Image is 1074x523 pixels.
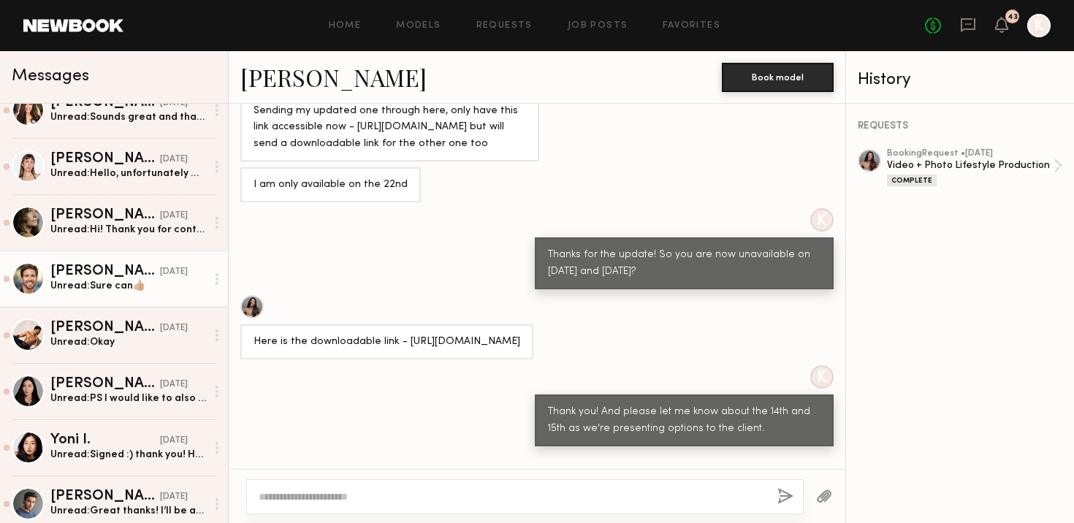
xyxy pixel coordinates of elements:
[160,490,188,504] div: [DATE]
[240,61,427,93] a: [PERSON_NAME]
[329,21,362,31] a: Home
[663,21,720,31] a: Favorites
[160,378,188,392] div: [DATE]
[160,321,188,335] div: [DATE]
[548,247,820,280] div: Thanks for the update! So you are now unavailable on [DATE] and [DATE]?
[50,110,206,124] div: Unread: Sounds great and that works for me
[858,72,1062,88] div: History
[887,159,1054,172] div: Video + Photo Lifestyle Production
[50,433,160,448] div: Yoni I.
[50,223,206,237] div: Unread: Hi! Thank you for contacting me. I do fit in those measurements. I’m not a [GEOGRAPHIC_DA...
[50,279,206,293] div: Unread: Sure can👍🏼
[160,434,188,448] div: [DATE]
[50,377,160,392] div: [PERSON_NAME]
[722,70,834,83] a: Book model
[1027,14,1051,37] a: K
[476,21,533,31] a: Requests
[50,208,160,223] div: [PERSON_NAME]
[50,152,160,167] div: [PERSON_NAME]
[396,21,441,31] a: Models
[254,103,526,153] div: Sending my updated one through here, only have this link accessible now - [URL][DOMAIN_NAME] but ...
[50,392,206,405] div: Unread: PS I would like to also confirm I’m good wearing a small top
[254,334,520,351] div: Here is the downloadable link - [URL][DOMAIN_NAME]
[50,335,206,349] div: Unread: Okay
[160,209,188,223] div: [DATE]
[548,404,820,438] div: Thank you! And please let me know about the 14th and 15th as we're presenting options to the client.
[160,96,188,110] div: [DATE]
[50,167,206,180] div: Unread: Hello, unfortunately my waist is 25”. Thank you for thinking of me, and I hope your shoot...
[858,121,1062,131] div: REQUESTS
[50,264,160,279] div: [PERSON_NAME]
[254,177,408,194] div: I am only available on the 22nd
[887,175,937,186] div: Complete
[50,321,160,335] div: [PERSON_NAME]
[12,68,89,85] span: Messages
[50,448,206,462] div: Unread: Signed :) thank you! Hope we can work on the persil shoot as well 🙌🏼
[50,489,160,504] div: [PERSON_NAME]
[887,149,1062,186] a: bookingRequest •[DATE]Video + Photo Lifestyle ProductionComplete
[160,153,188,167] div: [DATE]
[887,149,1054,159] div: booking Request • [DATE]
[568,21,628,31] a: Job Posts
[160,265,188,279] div: [DATE]
[50,504,206,518] div: Unread: Great thanks! I’ll be around those days right now. I am a medium and yes 32 fits me well....
[722,63,834,92] button: Book model
[1008,13,1018,21] div: 43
